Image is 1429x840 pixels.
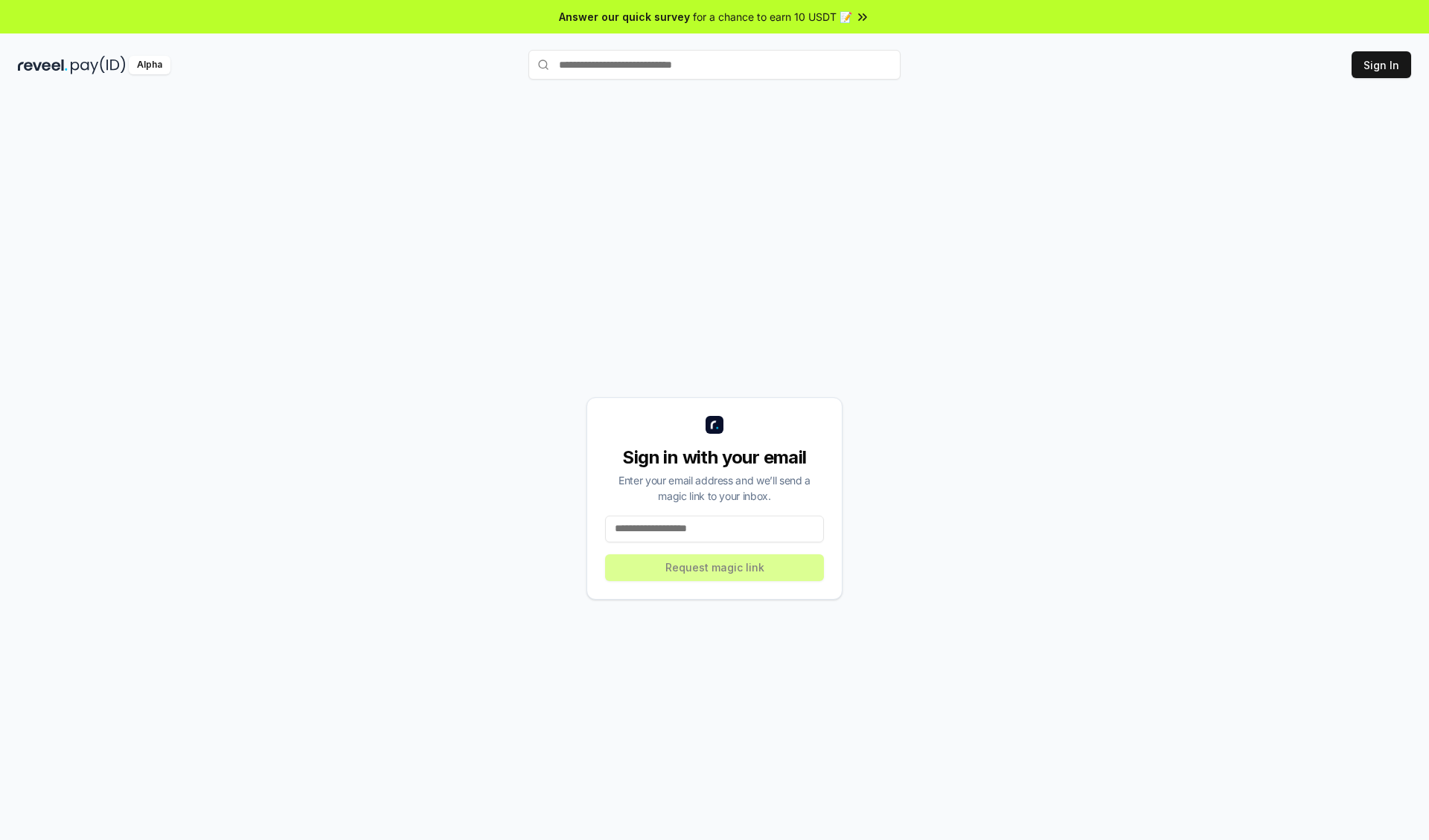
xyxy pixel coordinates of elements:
button: Sign In [1352,51,1411,78]
div: Sign in with your email [605,446,824,469]
span: for a chance to earn 10 USDT 📝 [693,9,852,25]
img: logo_small [706,416,723,434]
div: Alpha [129,56,170,74]
img: pay_id [71,56,126,74]
span: Answer our quick survey [559,9,690,25]
img: reveel_dark [18,56,68,74]
div: Enter your email address and we’ll send a magic link to your inbox. [605,472,824,504]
